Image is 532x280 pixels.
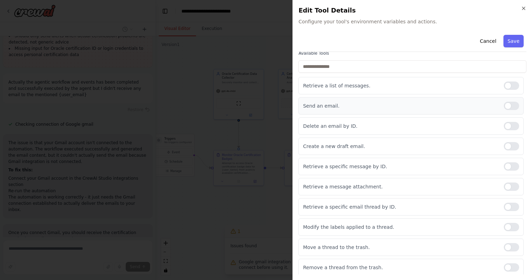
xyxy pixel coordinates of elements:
[303,82,498,89] p: Retrieve a list of messages.
[303,143,498,150] p: Create a new draft email.
[298,18,526,25] span: Configure your tool's environment variables and actions.
[303,264,498,271] p: Remove a thread from the trash.
[303,224,498,231] p: Modify the labels applied to a thread.
[298,6,526,15] h2: Edit Tool Details
[303,123,498,130] p: Delete an email by ID.
[303,163,498,170] p: Retrieve a specific message by ID.
[476,35,500,47] button: Cancel
[303,102,498,109] p: Send an email.
[303,244,498,251] p: Move a thread to the trash.
[503,35,524,47] button: Save
[303,203,498,210] p: Retrieve a specific email thread by ID.
[303,183,498,190] p: Retrieve a message attachment.
[298,50,526,56] label: Available Tools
